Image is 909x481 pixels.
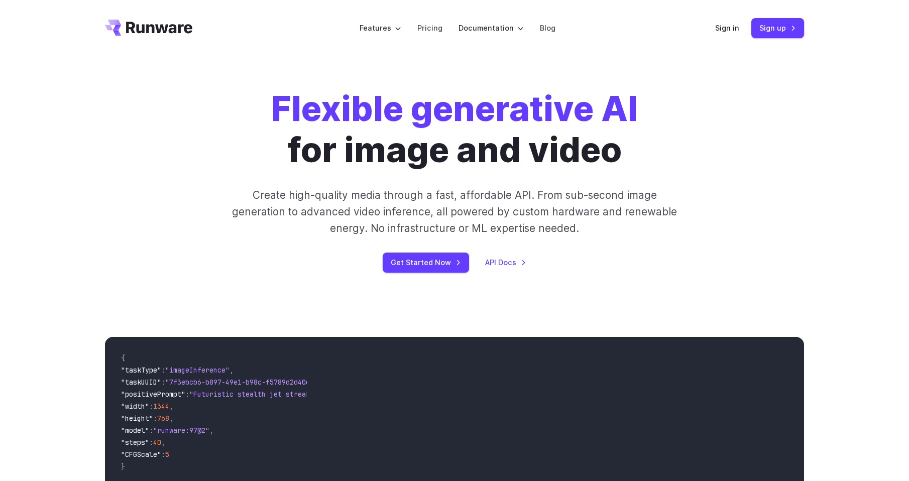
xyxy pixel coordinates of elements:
[715,22,739,34] a: Sign in
[169,414,173,423] span: ,
[149,402,153,411] span: :
[161,438,165,447] span: ,
[459,22,524,34] label: Documentation
[149,438,153,447] span: :
[485,257,526,268] a: API Docs
[153,438,161,447] span: 40
[360,22,401,34] label: Features
[165,450,169,459] span: 5
[161,378,165,387] span: :
[185,390,189,399] span: :
[121,402,149,411] span: "width"
[161,366,165,375] span: :
[271,88,638,171] h1: for image and video
[189,390,555,399] span: "Futuristic stealth jet streaking through a neon-lit cityscape with glowing purple exhaust"
[165,366,230,375] span: "imageInference"
[209,426,213,435] span: ,
[121,450,161,459] span: "CFGScale"
[121,462,125,471] span: }
[169,402,173,411] span: ,
[540,22,555,34] a: Blog
[121,390,185,399] span: "positivePrompt"
[149,426,153,435] span: :
[121,366,161,375] span: "taskType"
[271,88,638,129] strong: Flexible generative AI
[153,414,157,423] span: :
[230,366,234,375] span: ,
[153,402,169,411] span: 1344
[153,426,209,435] span: "runware:97@2"
[121,378,161,387] span: "taskUUID"
[105,20,192,36] a: Go to /
[161,450,165,459] span: :
[121,426,149,435] span: "model"
[165,378,318,387] span: "7f3ebcb6-b897-49e1-b98c-f5789d2d40d7"
[231,187,678,237] p: Create high-quality media through a fast, affordable API. From sub-second image generation to adv...
[121,353,125,363] span: {
[417,22,442,34] a: Pricing
[751,18,804,38] a: Sign up
[121,414,153,423] span: "height"
[157,414,169,423] span: 768
[383,253,469,272] a: Get Started Now
[121,438,149,447] span: "steps"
